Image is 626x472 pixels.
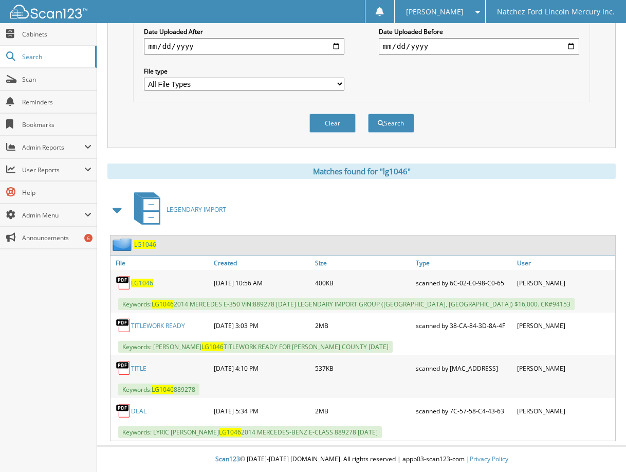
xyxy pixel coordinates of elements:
[131,321,185,330] a: TITLEWORK READY
[118,426,382,438] span: Keywords: LYRIC [PERSON_NAME] 2014 MERCEDES-BENZ E-CLASS 889278 [DATE]
[10,5,87,19] img: scan123-logo-white.svg
[413,358,514,378] div: scanned by [MAC_ADDRESS]
[312,315,413,336] div: 2MB
[368,114,414,133] button: Search
[219,428,241,437] span: LG1046
[111,256,211,270] a: File
[211,401,312,421] div: [DATE] 5:34 PM
[22,30,91,39] span: Cabinets
[144,38,344,55] input: start
[22,188,91,197] span: Help
[211,358,312,378] div: [DATE] 4:10 PM
[118,384,199,395] span: Keywords: 889278
[22,120,91,129] span: Bookmarks
[514,256,615,270] a: User
[413,315,514,336] div: scanned by 38-CA-84-3D-8A-4F
[309,114,356,133] button: Clear
[22,52,90,61] span: Search
[128,189,226,230] a: LEGENDARY IMPORT
[167,205,226,214] span: LEGENDARY IMPORT
[211,256,312,270] a: Created
[22,143,84,152] span: Admin Reports
[131,407,146,415] a: DEAL
[134,240,156,249] a: LG1046
[201,342,224,351] span: LG1046
[312,358,413,378] div: 537KB
[379,27,579,36] label: Date Uploaded Before
[413,273,514,293] div: scanned by 6C-02-E0-98-C0-65
[211,273,312,293] div: [DATE] 10:56 AM
[312,256,413,270] a: Size
[22,75,91,84] span: Scan
[22,166,84,174] span: User Reports
[144,27,344,36] label: Date Uploaded After
[116,360,131,376] img: PDF.png
[131,279,153,287] a: LG1046
[470,455,508,463] a: Privacy Policy
[152,385,174,394] span: LG1046
[406,9,464,15] span: [PERSON_NAME]
[413,256,514,270] a: Type
[312,401,413,421] div: 2MB
[215,455,240,463] span: Scan123
[144,67,344,76] label: File type
[379,38,579,55] input: end
[514,358,615,378] div: [PERSON_NAME]
[22,98,91,106] span: Reminders
[113,238,134,251] img: folder2.png
[22,211,84,220] span: Admin Menu
[84,234,93,242] div: 6
[116,318,131,333] img: PDF.png
[116,275,131,291] img: PDF.png
[97,447,626,472] div: © [DATE]-[DATE] [DOMAIN_NAME]. All rights reserved | appb03-scan123-com |
[211,315,312,336] div: [DATE] 3:03 PM
[152,300,174,308] span: LG1046
[131,364,146,373] a: TITLE
[514,401,615,421] div: [PERSON_NAME]
[312,273,413,293] div: 400KB
[413,401,514,421] div: scanned by 7C-57-58-C4-43-63
[118,298,575,310] span: Keywords: 2014 MERCEDES E-350 VIN:889278 [DATE] LEGENDARY IMPORT GROUP ([GEOGRAPHIC_DATA], [GEOGR...
[118,341,393,353] span: Keywords: [PERSON_NAME] TITLEWORK READY FOR [PERSON_NAME] COUNTY [DATE]
[107,164,616,179] div: Matches found for "lg1046"
[514,273,615,293] div: [PERSON_NAME]
[22,233,91,242] span: Announcements
[116,403,131,419] img: PDF.png
[514,315,615,336] div: [PERSON_NAME]
[497,9,615,15] span: Natchez Ford Lincoln Mercury Inc.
